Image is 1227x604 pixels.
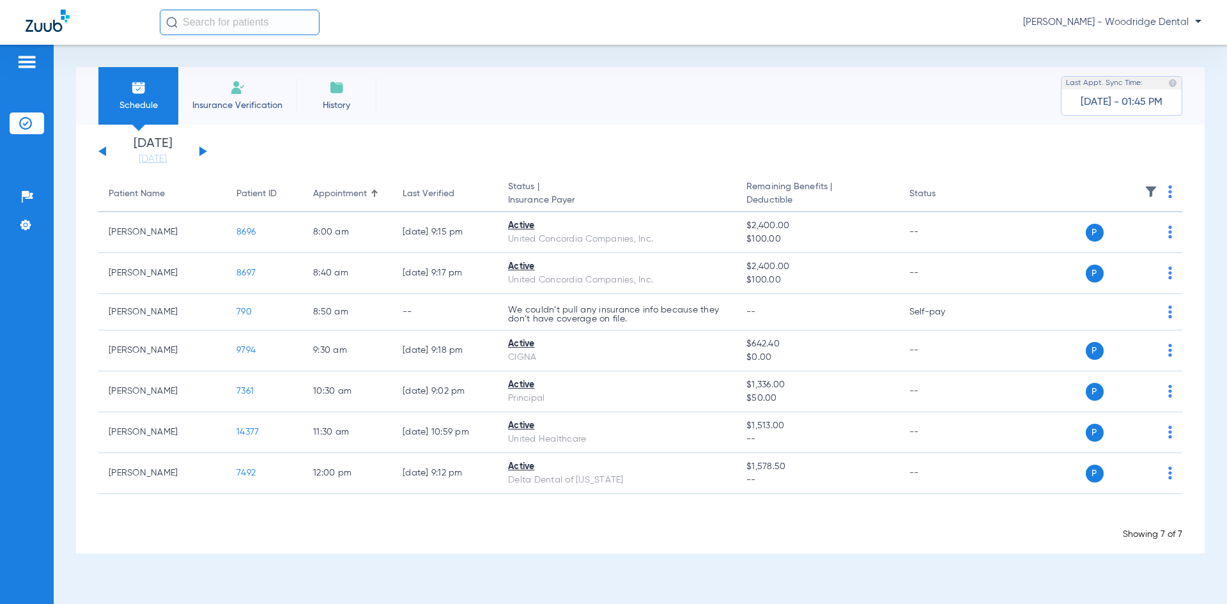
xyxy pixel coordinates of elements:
td: 8:00 AM [303,212,392,253]
img: group-dot-blue.svg [1168,344,1172,357]
span: $1,336.00 [746,378,888,392]
td: [DATE] 10:59 PM [392,412,498,453]
span: P [1086,224,1104,242]
td: 8:50 AM [303,294,392,330]
span: Insurance Verification [188,99,287,112]
img: Search Icon [166,17,178,28]
span: $642.40 [746,337,888,351]
td: [PERSON_NAME] [98,294,226,330]
td: [PERSON_NAME] [98,253,226,294]
span: 7361 [236,387,254,396]
span: Showing 7 of 7 [1123,530,1182,539]
td: Self-pay [899,294,985,330]
td: -- [899,253,985,294]
td: 9:30 AM [303,330,392,371]
div: Last Verified [403,187,488,201]
span: P [1086,265,1104,283]
td: [PERSON_NAME] [98,412,226,453]
img: group-dot-blue.svg [1168,426,1172,438]
img: group-dot-blue.svg [1168,226,1172,238]
th: Remaining Benefits | [736,176,899,212]
span: Deductible [746,194,888,207]
div: Active [508,260,726,274]
td: [PERSON_NAME] [98,371,226,412]
td: -- [899,453,985,494]
div: Active [508,460,726,474]
img: History [329,80,344,95]
td: -- [899,212,985,253]
td: [DATE] 9:15 PM [392,212,498,253]
td: 12:00 PM [303,453,392,494]
div: Patient Name [109,187,165,201]
img: group-dot-blue.svg [1168,267,1172,279]
span: $2,400.00 [746,260,888,274]
td: [DATE] 9:17 PM [392,253,498,294]
span: History [306,99,367,112]
img: group-dot-blue.svg [1168,385,1172,398]
span: P [1086,465,1104,483]
td: [PERSON_NAME] [98,212,226,253]
img: group-dot-blue.svg [1168,467,1172,479]
li: [DATE] [114,137,191,166]
img: group-dot-blue.svg [1168,306,1172,318]
span: [DATE] - 01:45 PM [1081,96,1162,109]
img: Zuub Logo [26,10,70,32]
span: P [1086,424,1104,442]
div: Delta Dental of [US_STATE] [508,474,726,487]
span: $1,513.00 [746,419,888,433]
div: United Concordia Companies, Inc. [508,274,726,287]
div: Last Verified [403,187,454,201]
span: 790 [236,307,252,316]
th: Status | [498,176,736,212]
th: Status [899,176,985,212]
span: Insurance Payer [508,194,726,207]
span: Last Appt. Sync Time: [1066,77,1143,89]
td: [DATE] 9:18 PM [392,330,498,371]
div: Active [508,419,726,433]
span: 8696 [236,228,256,236]
span: -- [746,474,888,487]
td: [PERSON_NAME] [98,453,226,494]
td: 8:40 AM [303,253,392,294]
img: hamburger-icon [17,54,37,70]
img: Manual Insurance Verification [230,80,245,95]
td: -- [899,371,985,412]
span: $2,400.00 [746,219,888,233]
span: -- [746,307,756,316]
span: $0.00 [746,351,888,364]
img: last sync help info [1168,79,1177,88]
td: [DATE] 9:12 PM [392,453,498,494]
a: [DATE] [114,153,191,166]
span: P [1086,342,1104,360]
span: Schedule [108,99,169,112]
td: 11:30 AM [303,412,392,453]
span: $100.00 [746,274,888,287]
span: 7492 [236,468,256,477]
td: 10:30 AM [303,371,392,412]
input: Search for patients [160,10,320,35]
div: Principal [508,392,726,405]
span: $100.00 [746,233,888,246]
span: -- [746,433,888,446]
span: 14377 [236,428,259,437]
div: CIGNA [508,351,726,364]
img: group-dot-blue.svg [1168,185,1172,198]
div: Active [508,337,726,351]
span: $50.00 [746,392,888,405]
td: [PERSON_NAME] [98,330,226,371]
td: -- [392,294,498,330]
p: We couldn’t pull any insurance info because they don’t have coverage on file. [508,306,726,323]
div: Active [508,219,726,233]
td: -- [899,412,985,453]
div: Patient ID [236,187,277,201]
img: Schedule [131,80,146,95]
div: Appointment [313,187,367,201]
div: United Healthcare [508,433,726,446]
div: Active [508,378,726,392]
div: Patient ID [236,187,293,201]
div: Patient Name [109,187,216,201]
span: P [1086,383,1104,401]
div: Appointment [313,187,382,201]
img: filter.svg [1145,185,1157,198]
div: United Concordia Companies, Inc. [508,233,726,246]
